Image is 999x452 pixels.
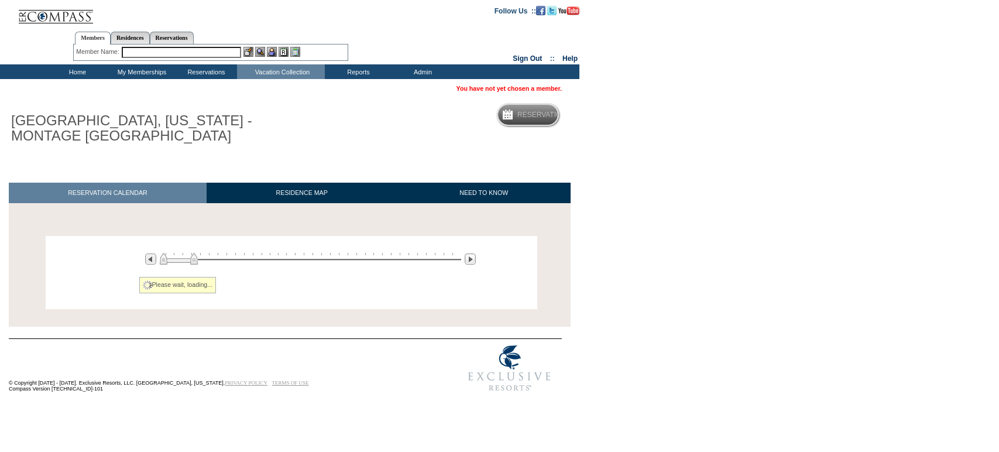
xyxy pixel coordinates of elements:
[325,64,389,79] td: Reports
[465,254,476,265] img: Next
[207,183,397,203] a: RESIDENCE MAP
[145,254,156,265] img: Previous
[550,54,555,63] span: ::
[536,6,545,13] a: Become our fan on Facebook
[237,64,325,79] td: Vacation Collection
[495,6,536,15] td: Follow Us ::
[150,32,194,44] a: Reservations
[456,85,562,92] span: You have not yet chosen a member.
[267,47,277,57] img: Impersonate
[225,380,267,386] a: PRIVACY POLICY
[517,111,607,119] h5: Reservation Calendar
[272,380,309,386] a: TERMS OF USE
[9,111,271,146] h1: [GEOGRAPHIC_DATA], [US_STATE] - MONTAGE [GEOGRAPHIC_DATA]
[547,6,557,13] a: Follow us on Twitter
[513,54,542,63] a: Sign Out
[75,32,111,44] a: Members
[111,32,150,44] a: Residences
[139,277,217,293] div: Please wait, loading...
[536,6,545,15] img: Become our fan on Facebook
[143,280,152,290] img: spinner2.gif
[547,6,557,15] img: Follow us on Twitter
[558,6,579,15] img: Subscribe to our YouTube Channel
[457,339,562,398] img: Exclusive Resorts
[397,183,571,203] a: NEED TO KNOW
[173,64,237,79] td: Reservations
[44,64,108,79] td: Home
[76,47,121,57] div: Member Name:
[389,64,454,79] td: Admin
[279,47,289,57] img: Reservations
[558,6,579,13] a: Subscribe to our YouTube Channel
[255,47,265,57] img: View
[243,47,253,57] img: b_edit.gif
[290,47,300,57] img: b_calculator.gif
[9,340,418,398] td: © Copyright [DATE] - [DATE]. Exclusive Resorts, LLC. [GEOGRAPHIC_DATA], [US_STATE]. Compass Versi...
[108,64,173,79] td: My Memberships
[9,183,207,203] a: RESERVATION CALENDAR
[562,54,578,63] a: Help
